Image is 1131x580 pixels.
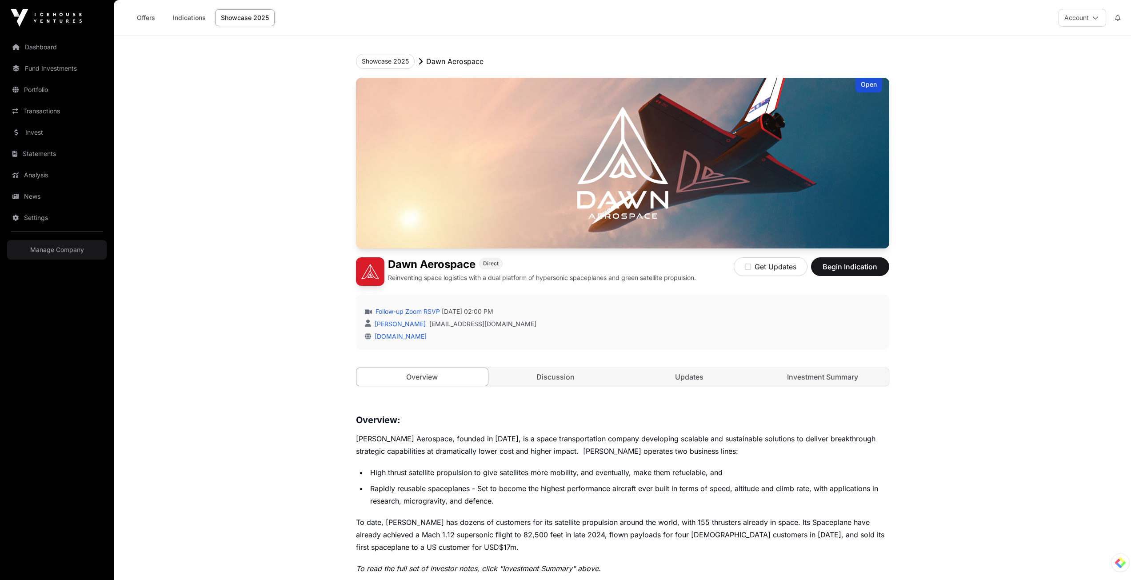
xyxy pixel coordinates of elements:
a: Analysis [7,165,107,185]
nav: Tabs [356,368,889,386]
a: Discussion [490,368,622,386]
a: Statements [7,144,107,164]
h3: Overview: [356,413,889,427]
h1: Dawn Aerospace [388,257,476,272]
a: Offers [128,9,164,26]
p: To date, [PERSON_NAME] has dozens of customers for its satellite propulsion around the world, wit... [356,516,889,553]
img: Dawn Aerospace [356,78,889,248]
span: Begin Indication [822,261,878,272]
img: Icehouse Ventures Logo [11,9,82,27]
span: [DATE] 02:00 PM [442,307,493,316]
a: Begin Indication [811,266,889,275]
a: Updates [623,368,755,386]
a: Overview [356,368,489,386]
a: Showcase 2025 [215,9,275,26]
a: Indications [167,9,212,26]
p: Dawn Aerospace [426,56,484,67]
a: Investment Summary [757,368,889,386]
a: Transactions [7,101,107,121]
a: Manage Company [7,240,107,260]
button: Showcase 2025 [356,54,415,69]
a: Settings [7,208,107,228]
span: Direct [483,260,499,267]
a: News [7,187,107,206]
li: High thrust satellite propulsion to give satellites more mobility, and eventually, make them refu... [368,466,889,479]
p: [PERSON_NAME] Aerospace, founded in [DATE], is a space transportation company developing scalable... [356,432,889,457]
a: Invest [7,123,107,142]
button: Account [1059,9,1106,27]
p: Reinventing space logistics with a dual platform of hypersonic spaceplanes and green satellite pr... [388,273,696,282]
button: Get Updates [734,257,807,276]
a: [DOMAIN_NAME] [371,332,427,340]
a: [EMAIL_ADDRESS][DOMAIN_NAME] [429,320,536,328]
a: Follow-up Zoom RSVP [374,307,440,316]
a: Dashboard [7,37,107,57]
a: [PERSON_NAME] [373,320,426,328]
button: Begin Indication [811,257,889,276]
a: Portfolio [7,80,107,100]
li: Rapidly reusable spaceplanes - Set to become the highest performance aircraft ever built in terms... [368,482,889,507]
img: Dawn Aerospace [356,257,384,286]
div: Open [855,78,882,92]
em: To read the full set of investor notes, click "Investment Summary" above. [356,564,601,573]
a: Fund Investments [7,59,107,78]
